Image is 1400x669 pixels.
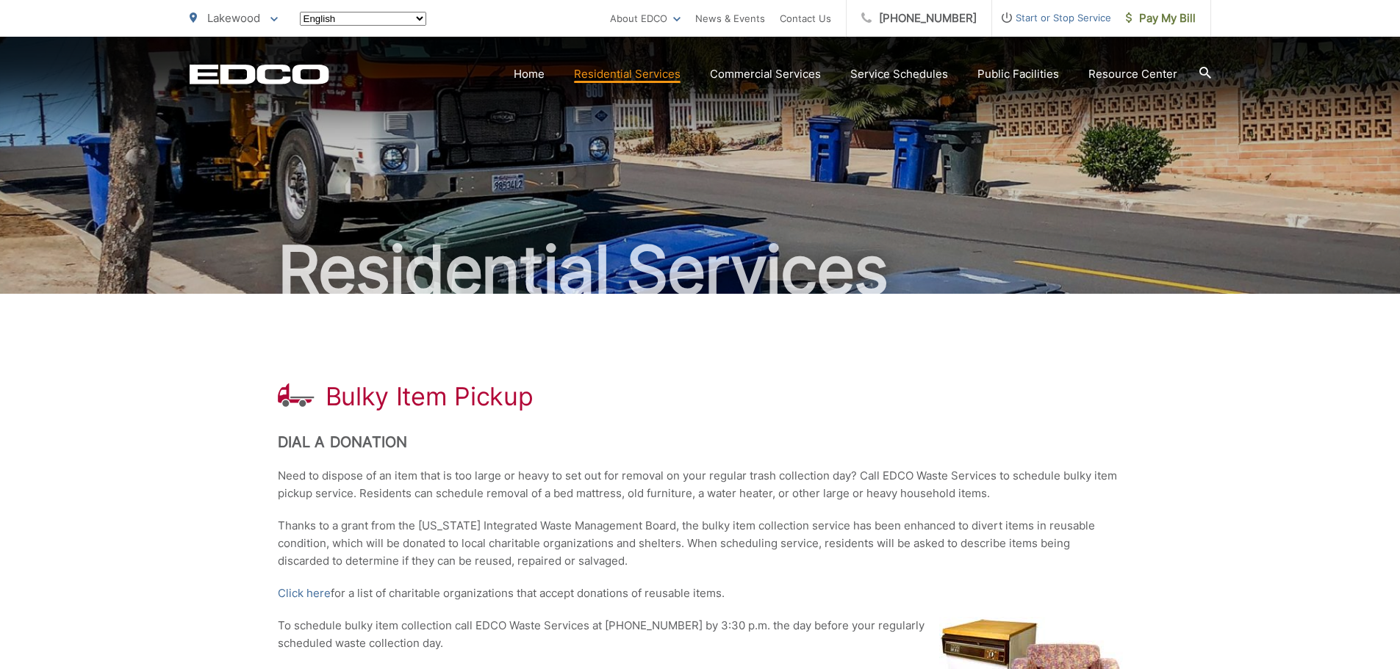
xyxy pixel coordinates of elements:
[695,10,765,27] a: News & Events
[1088,65,1177,83] a: Resource Center
[780,10,831,27] a: Contact Us
[1126,10,1196,27] span: Pay My Bill
[326,382,534,411] h1: Bulky Item Pickup
[278,585,331,602] a: Click here
[207,11,260,25] span: Lakewood
[574,65,681,83] a: Residential Services
[278,617,1123,652] p: To schedule bulky item collection call EDCO Waste Services at [PHONE_NUMBER] by 3:30 p.m. the day...
[300,12,426,26] select: Select a language
[278,585,1123,602] p: for a list of charitable organizations that accept donations of reusable items.
[278,517,1123,570] p: Thanks to a grant from the [US_STATE] Integrated Waste Management Board, the bulky item collectio...
[190,234,1211,307] h2: Residential Services
[190,64,329,84] a: EDCD logo. Return to the homepage.
[977,65,1059,83] a: Public Facilities
[850,65,948,83] a: Service Schedules
[610,10,681,27] a: About EDCO
[278,433,1123,451] h2: Dial a Donation
[278,467,1123,502] p: Need to dispose of an item that is too large or heavy to set out for removal on your regular tras...
[710,65,821,83] a: Commercial Services
[514,65,545,83] a: Home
